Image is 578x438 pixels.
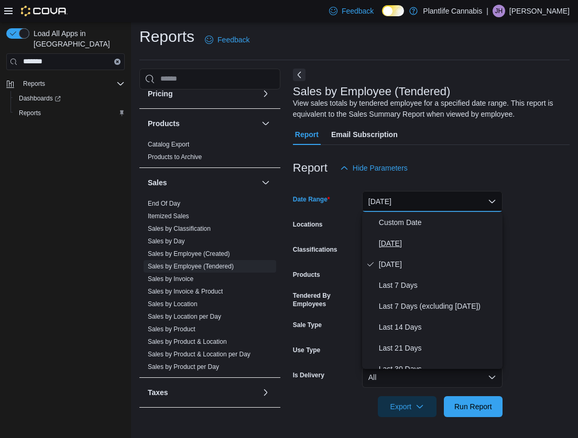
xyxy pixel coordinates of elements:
[379,279,498,291] span: Last 7 Days
[148,118,180,129] h3: Products
[362,367,503,388] button: All
[325,1,378,21] a: Feedback
[378,396,437,417] button: Export
[336,158,412,178] button: Hide Parameters
[379,321,498,333] span: Last 14 Days
[19,77,49,90] button: Reports
[201,29,254,50] a: Feedback
[148,275,193,283] span: Sales by Invoice
[148,262,234,271] span: Sales by Employee (Tendered)
[148,351,250,358] a: Sales by Product & Location per Day
[486,5,488,17] p: |
[148,263,234,270] a: Sales by Employee (Tendered)
[493,5,505,17] div: Jodi Hamilton
[148,313,221,320] a: Sales by Location per Day
[148,225,211,232] a: Sales by Classification
[148,288,223,295] a: Sales by Invoice & Product
[444,396,503,417] button: Run Report
[148,237,185,245] span: Sales by Day
[342,6,374,16] span: Feedback
[362,212,503,369] div: Select listbox
[15,92,65,105] a: Dashboards
[15,107,45,119] a: Reports
[293,245,337,254] label: Classifications
[148,275,193,283] a: Sales by Invoice
[259,117,272,130] button: Products
[148,177,167,188] h3: Sales
[379,258,498,271] span: [DATE]
[379,363,498,375] span: Last 30 Days
[148,212,189,220] a: Itemized Sales
[423,5,482,17] p: Plantlife Cannabis
[379,342,498,354] span: Last 21 Days
[148,153,202,161] a: Products to Archive
[331,124,398,145] span: Email Subscription
[148,325,195,333] span: Sales by Product
[139,197,280,377] div: Sales
[15,92,125,105] span: Dashboards
[19,109,41,117] span: Reports
[293,195,330,204] label: Date Range
[148,350,250,358] span: Sales by Product & Location per Day
[148,141,189,148] a: Catalog Export
[379,216,498,229] span: Custom Date
[148,177,257,188] button: Sales
[259,87,272,100] button: Pricing
[509,5,570,17] p: [PERSON_NAME]
[259,176,272,189] button: Sales
[379,300,498,312] span: Last 7 Days (excluding [DATE])
[353,163,408,173] span: Hide Parameters
[139,138,280,167] div: Products
[10,106,129,120] button: Reports
[293,220,323,229] label: Locations
[29,28,125,49] span: Load All Apps in [GEOGRAPHIC_DATA]
[148,287,223,296] span: Sales by Invoice & Product
[293,321,322,329] label: Sale Type
[293,98,564,120] div: View sales totals by tendered employee for a specified date range. This report is equivalent to t...
[384,396,430,417] span: Export
[114,59,121,65] button: Clear input
[148,212,189,220] span: Itemized Sales
[148,140,189,149] span: Catalog Export
[148,88,257,99] button: Pricing
[495,5,503,17] span: JH
[148,363,219,370] a: Sales by Product per Day
[148,118,257,129] button: Products
[6,72,125,148] nav: Complex example
[148,387,168,398] h3: Taxes
[379,237,498,250] span: [DATE]
[293,271,320,279] label: Products
[362,191,503,212] button: [DATE]
[295,124,319,145] span: Report
[15,107,125,119] span: Reports
[293,69,306,81] button: Next
[148,387,257,398] button: Taxes
[148,300,198,308] a: Sales by Location
[293,85,451,98] h3: Sales by Employee (Tendered)
[217,35,249,45] span: Feedback
[23,80,45,88] span: Reports
[293,371,324,379] label: Is Delivery
[148,300,198,308] span: Sales by Location
[148,88,172,99] h3: Pricing
[259,386,272,399] button: Taxes
[2,76,129,91] button: Reports
[139,26,194,47] h1: Reports
[148,238,185,245] a: Sales by Day
[19,94,61,103] span: Dashboards
[148,325,195,333] a: Sales by Product
[293,346,320,354] label: Use Type
[382,5,404,16] input: Dark Mode
[148,338,227,345] a: Sales by Product & Location
[21,6,68,16] img: Cova
[454,401,492,412] span: Run Report
[148,199,180,208] span: End Of Day
[10,91,129,106] a: Dashboards
[148,250,230,257] a: Sales by Employee (Created)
